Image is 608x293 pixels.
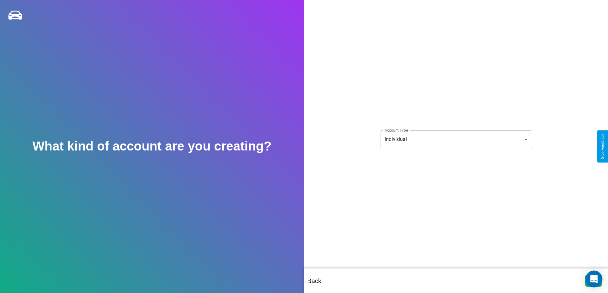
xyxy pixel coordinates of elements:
label: Account Type [385,128,408,133]
div: Individual [380,130,532,148]
h2: What kind of account are you creating? [33,139,272,153]
div: Give Feedback [600,134,605,159]
div: Open Intercom Messenger [586,271,603,288]
p: Back [307,275,321,287]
